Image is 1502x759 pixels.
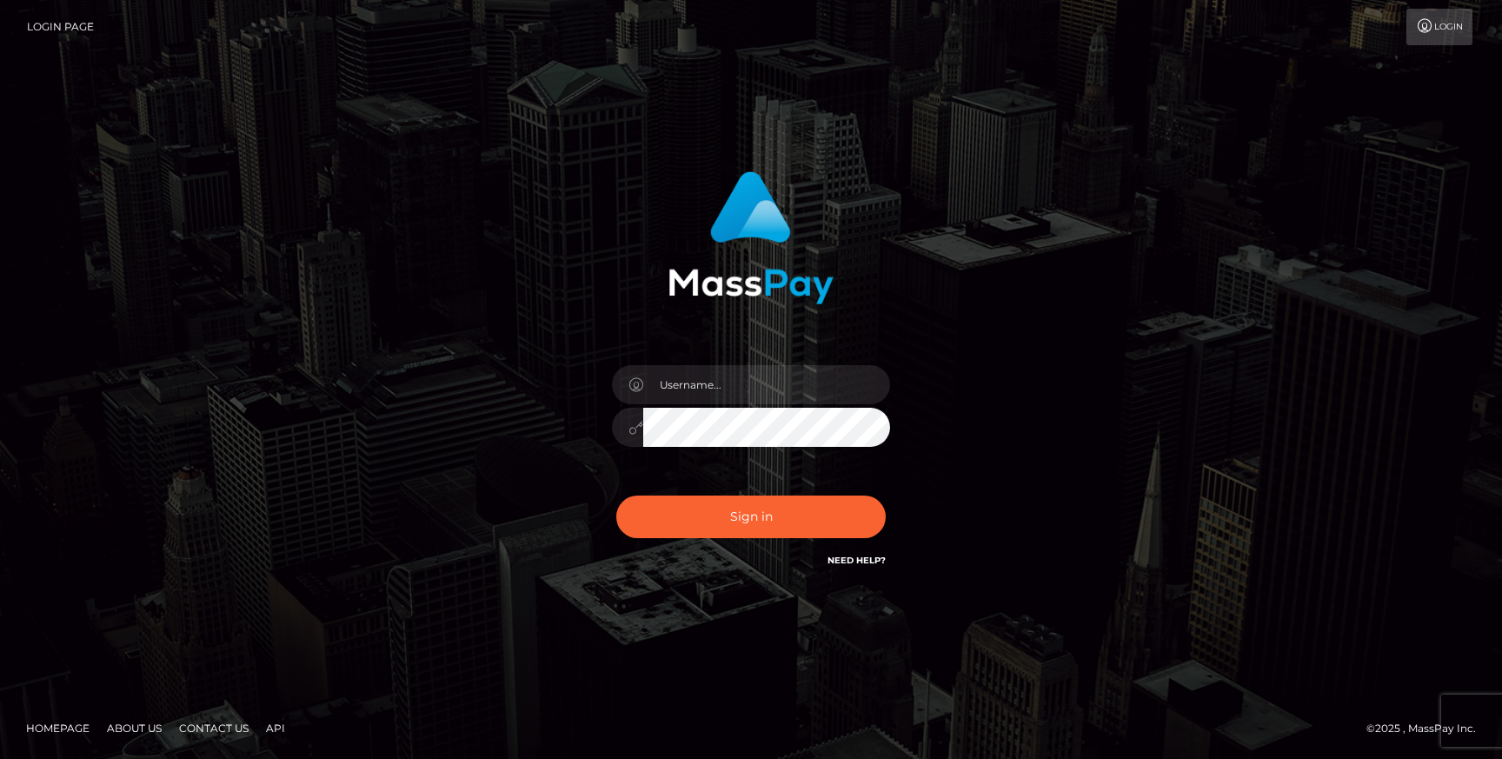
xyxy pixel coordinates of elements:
[643,365,890,404] input: Username...
[616,496,886,538] button: Sign in
[668,171,834,304] img: MassPay Login
[172,715,256,742] a: Contact Us
[1366,719,1489,738] div: © 2025 , MassPay Inc.
[27,9,94,45] a: Login Page
[19,715,96,742] a: Homepage
[1406,9,1472,45] a: Login
[100,715,169,742] a: About Us
[259,715,292,742] a: API
[827,555,886,566] a: Need Help?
